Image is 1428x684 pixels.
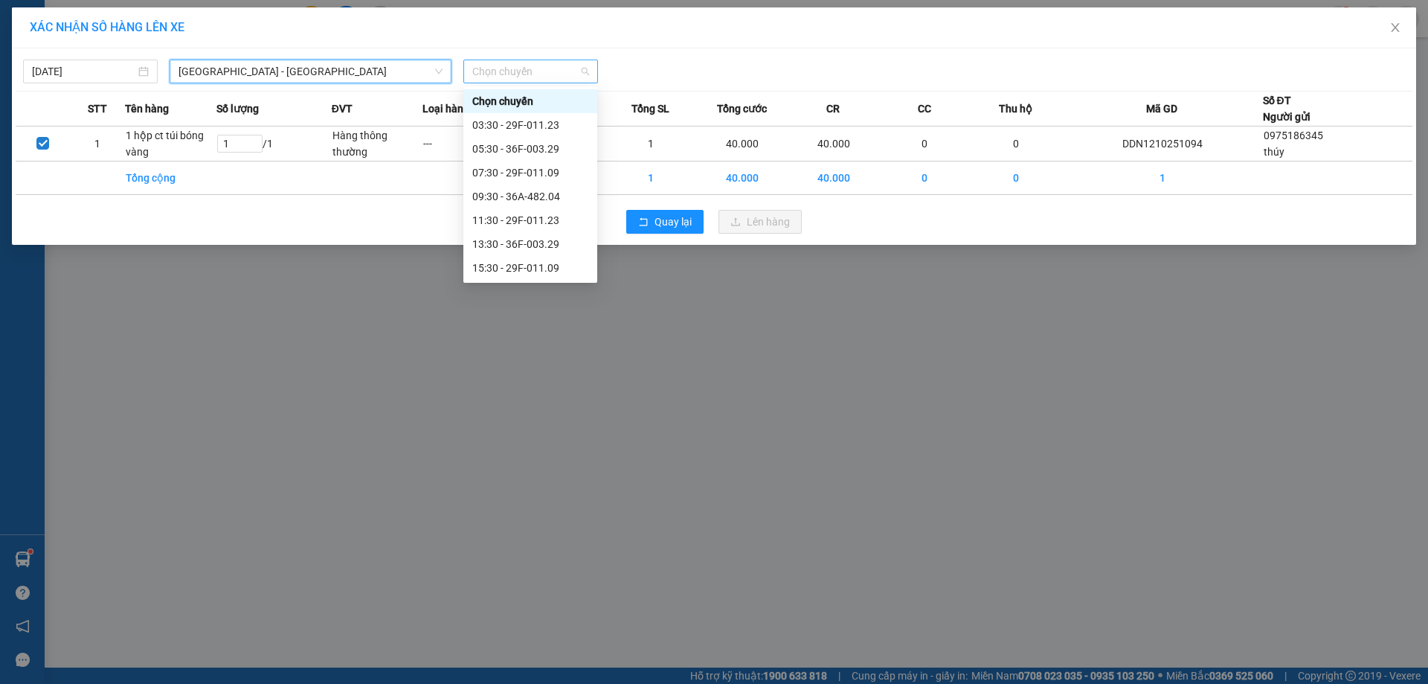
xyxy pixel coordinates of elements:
strong: CÔNG TY TNHH VĨNH QUANG [18,12,98,60]
td: --- [422,127,514,162]
td: / 1 [216,127,332,162]
div: Số ĐT Người gửi [1263,92,1310,125]
div: 09:30 - 36A-482.04 [472,188,588,205]
span: CC [918,100,931,117]
span: Quay lại [654,214,692,230]
td: 0 [971,162,1062,195]
td: 0 [971,127,1062,162]
span: rollback [638,217,649,228]
span: Tên hàng [125,100,169,117]
div: 15:30 - 29F-011.09 [472,260,588,276]
td: 1 [1062,162,1263,195]
span: Loại hàng [422,100,469,117]
span: Thu hộ [999,100,1032,117]
img: logo [7,48,10,118]
input: 12/10/2025 [32,63,135,80]
span: CR [826,100,840,117]
span: down [434,67,443,76]
div: 05:30 - 36F-003.29 [472,141,588,157]
div: Chọn chuyến [463,89,597,113]
td: Tổng cộng [125,162,216,195]
span: DDN1210251094 [106,60,234,80]
span: Tổng SL [631,100,669,117]
td: 1 [71,127,126,162]
button: rollbackQuay lại [626,210,704,234]
strong: PHIẾU GỬI HÀNG [20,63,95,95]
span: Chọn chuyến [472,60,589,83]
span: close [1389,22,1401,33]
div: 07:30 - 29F-011.09 [472,164,588,181]
td: DDN1210251094 [1062,127,1263,162]
span: thúy [1264,146,1284,158]
span: Mã GD [1146,100,1177,117]
span: Tổng cước [717,100,767,117]
span: ĐVT [332,100,353,117]
td: 40.000 [788,162,879,195]
td: Hàng thông thường [332,127,423,162]
div: 11:30 - 29F-011.23 [472,212,588,228]
button: uploadLên hàng [718,210,802,234]
td: 1 [605,162,697,195]
button: Close [1374,7,1416,49]
td: 40.000 [788,127,879,162]
span: XÁC NHẬN SỐ HÀNG LÊN XE [30,20,184,34]
span: STT [88,100,107,117]
span: Số lượng [216,100,259,117]
td: 1 hộp ct túi bóng vàng [125,127,216,162]
span: Thanh Hóa - Hà Nội [178,60,443,83]
div: Chọn chuyến [472,93,588,109]
div: 03:30 - 29F-011.23 [472,117,588,133]
td: 1 [605,127,697,162]
div: 13:30 - 36F-003.29 [472,236,588,252]
td: 0 [879,162,971,195]
span: 0975186345 [1264,130,1323,141]
td: 40.000 [697,127,788,162]
strong: Hotline : 0889 23 23 23 [16,98,100,121]
td: 0 [879,127,971,162]
td: 40.000 [697,162,788,195]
